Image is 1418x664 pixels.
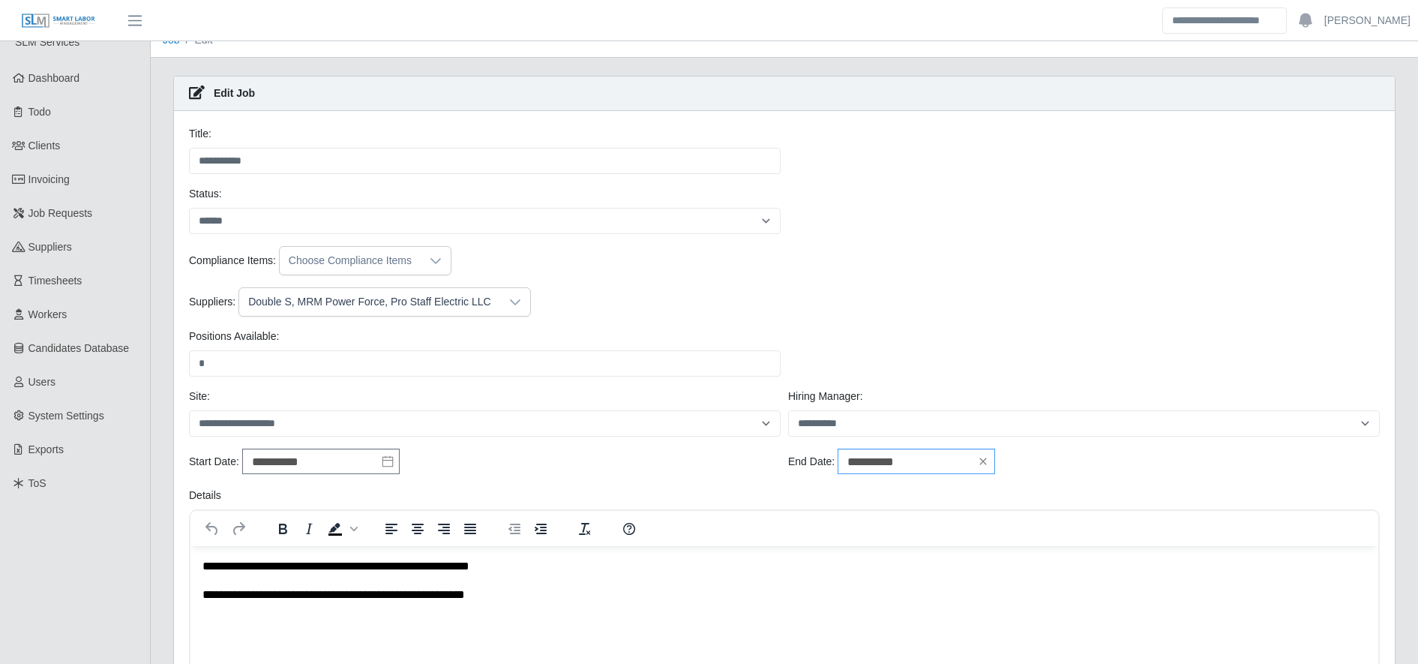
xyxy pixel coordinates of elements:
label: Positions Available: [189,329,279,344]
label: End Date: [788,454,835,470]
div: Choose Compliance Items [280,247,421,275]
span: Workers [28,308,67,320]
input: Search [1162,8,1287,34]
span: Users [28,376,56,388]
span: Invoicing [28,173,70,185]
button: Help [616,518,642,539]
label: Title: [189,126,211,142]
label: Suppliers: [189,294,235,310]
strong: Edit Job [214,87,255,99]
button: Increase indent [528,518,553,539]
button: Italic [296,518,322,539]
div: Double S, MRM Power Force, Pro Staff Electric LLC [239,288,499,316]
a: [PERSON_NAME] [1324,13,1411,29]
button: Undo [199,518,225,539]
span: Todo [28,106,51,118]
span: SLM Services [15,36,79,48]
button: Align right [431,518,457,539]
button: Redo [226,518,251,539]
label: Compliance Items: [189,253,276,269]
label: Details [189,488,221,503]
span: ToS [28,477,46,489]
label: Status: [189,186,222,202]
span: Suppliers [28,241,72,253]
label: Site: [189,389,210,404]
button: Align center [405,518,430,539]
button: Align left [379,518,404,539]
button: Justify [457,518,483,539]
button: Clear formatting [572,518,598,539]
img: SLM Logo [21,13,96,29]
span: Timesheets [28,275,82,287]
span: System Settings [28,410,104,422]
button: Bold [270,518,295,539]
span: Candidates Database [28,342,130,354]
div: Background color Black [322,518,360,539]
button: Decrease indent [502,518,527,539]
label: Start Date: [189,454,239,470]
span: Job Requests [28,207,93,219]
label: Hiring Manager: [788,389,863,404]
span: Clients [28,140,61,152]
span: Dashboard [28,72,80,84]
span: Exports [28,443,64,455]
